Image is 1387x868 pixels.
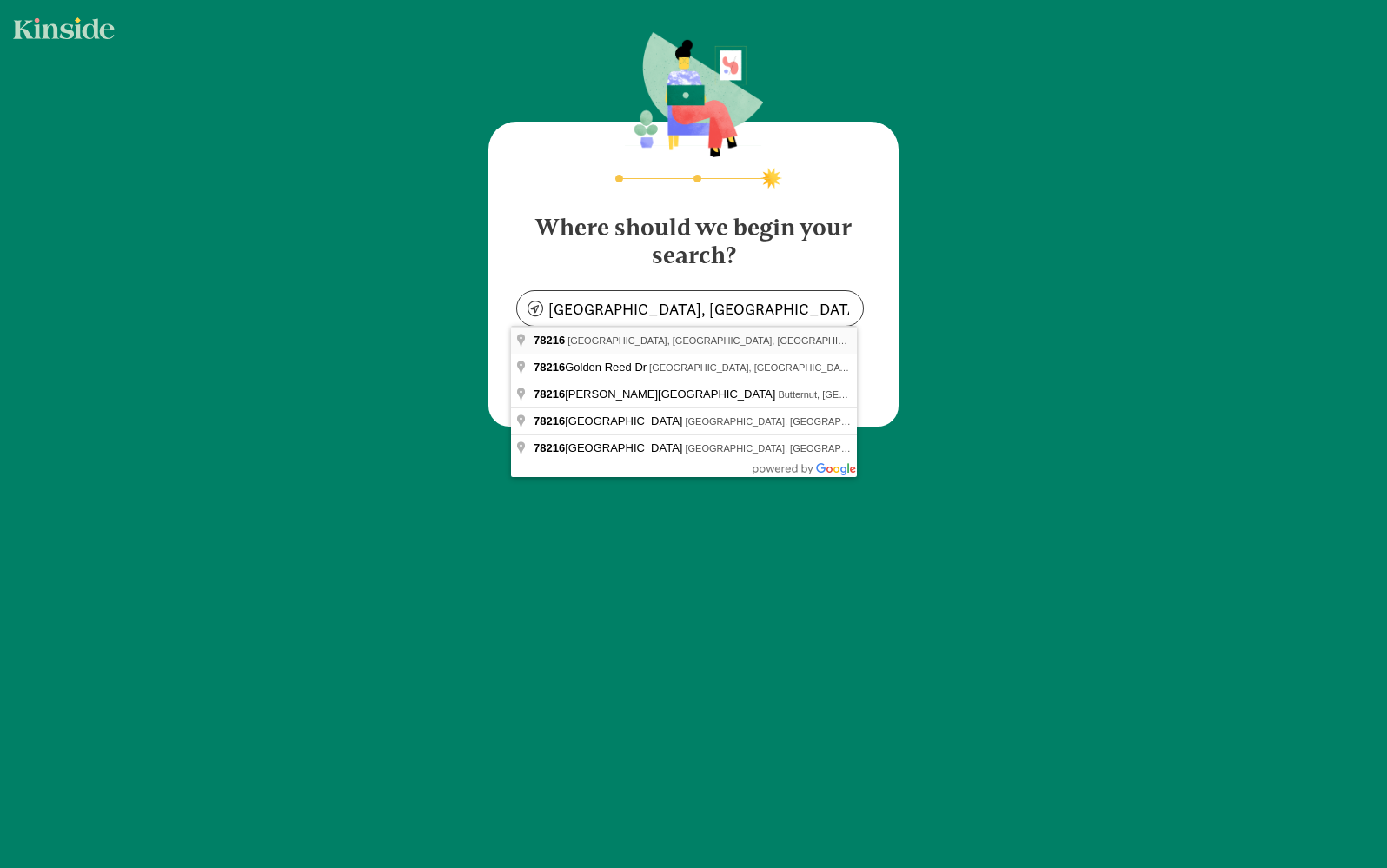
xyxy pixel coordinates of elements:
[534,414,565,427] span: 78216
[517,291,863,326] input: enter zipcode or address
[534,414,685,427] span: [GEOGRAPHIC_DATA]
[685,416,994,427] span: [GEOGRAPHIC_DATA], [GEOGRAPHIC_DATA], [GEOGRAPHIC_DATA]
[778,389,1026,400] span: Butternut, [GEOGRAPHIC_DATA], [GEOGRAPHIC_DATA]
[685,443,994,454] span: [GEOGRAPHIC_DATA], [GEOGRAPHIC_DATA], [GEOGRAPHIC_DATA]
[534,361,649,374] span: Golden Reed Dr
[534,388,565,401] span: 78216
[534,441,685,454] span: [GEOGRAPHIC_DATA]
[534,361,565,374] span: 78216
[534,334,565,347] span: 78216
[649,362,959,373] span: [GEOGRAPHIC_DATA], [GEOGRAPHIC_DATA], [GEOGRAPHIC_DATA]
[516,200,871,269] h4: Where should we begin your search?
[534,441,565,454] span: 78216
[534,388,778,401] span: [PERSON_NAME][GEOGRAPHIC_DATA]
[567,335,877,346] span: [GEOGRAPHIC_DATA], [GEOGRAPHIC_DATA], [GEOGRAPHIC_DATA]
